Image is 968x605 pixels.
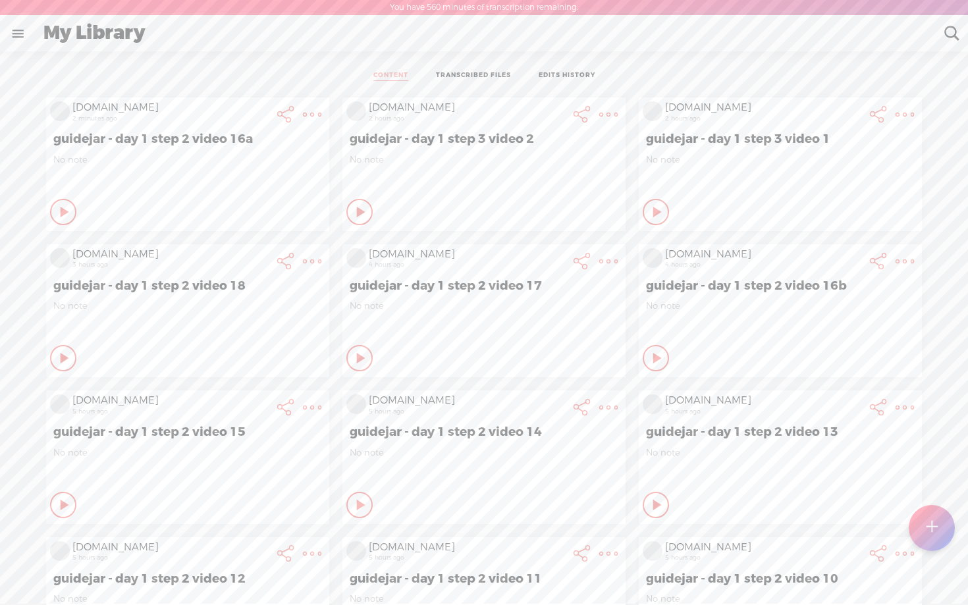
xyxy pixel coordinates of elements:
div: [DOMAIN_NAME] [369,541,566,554]
div: 2 minutes ago [72,115,270,122]
div: 5 hours ago [369,554,566,562]
img: videoLoading.png [50,101,70,121]
div: 5 hours ago [665,408,863,415]
span: No note [646,300,915,311]
img: videoLoading.png [643,101,662,121]
span: No note [646,593,915,604]
div: 3 hours ago [72,261,270,269]
img: videoLoading.png [643,541,662,561]
div: 4 hours ago [369,261,566,269]
div: [DOMAIN_NAME] [72,394,270,408]
span: guidejar - day 1 step 2 video 14 [350,424,618,440]
img: videoLoading.png [643,394,662,414]
span: No note [53,447,322,458]
span: No note [53,593,322,604]
div: [DOMAIN_NAME] [72,101,270,115]
img: videoLoading.png [50,394,70,414]
img: videoLoading.png [346,541,366,561]
div: 2 hours ago [369,115,566,122]
span: guidejar - day 1 step 2 video 11 [350,571,618,587]
span: guidejar - day 1 step 3 video 1 [646,131,915,147]
span: No note [350,593,618,604]
label: You have 560 minutes of transcription remaining. [390,3,578,13]
span: guidejar - day 1 step 2 video 13 [646,424,915,440]
div: 5 hours ago [369,408,566,415]
span: guidejar - day 1 step 2 video 10 [646,571,915,587]
img: videoLoading.png [346,248,366,268]
div: 4 hours ago [665,261,863,269]
img: videoLoading.png [50,541,70,561]
span: No note [350,447,618,458]
img: videoLoading.png [50,248,70,268]
a: EDITS HISTORY [539,71,595,81]
img: videoLoading.png [346,394,366,414]
div: [DOMAIN_NAME] [72,541,270,554]
img: videoLoading.png [346,101,366,121]
div: [DOMAIN_NAME] [665,101,863,115]
span: guidejar - day 1 step 2 video 18 [53,278,322,294]
span: guidejar - day 1 step 2 video 16a [53,131,322,147]
span: No note [53,300,322,311]
span: guidejar - day 1 step 2 video 17 [350,278,618,294]
span: No note [350,300,618,311]
div: My Library [34,16,935,51]
div: 2 hours ago [665,115,863,122]
div: 5 hours ago [72,408,270,415]
span: guidejar - day 1 step 2 video 15 [53,424,322,440]
span: No note [350,154,618,165]
span: No note [53,154,322,165]
div: [DOMAIN_NAME] [72,248,270,261]
a: CONTENT [373,71,408,81]
a: TRANSCRIBED FILES [436,71,511,81]
div: [DOMAIN_NAME] [665,248,863,261]
div: 5 hours ago [72,554,270,562]
span: guidejar - day 1 step 2 video 12 [53,571,322,587]
span: guidejar - day 1 step 3 video 2 [350,131,618,147]
div: [DOMAIN_NAME] [369,394,566,408]
span: No note [646,447,915,458]
div: 5 hours ago [665,554,863,562]
span: No note [646,154,915,165]
div: [DOMAIN_NAME] [665,541,863,554]
div: [DOMAIN_NAME] [369,101,566,115]
span: guidejar - day 1 step 2 video 16b [646,278,915,294]
img: videoLoading.png [643,248,662,268]
div: [DOMAIN_NAME] [369,248,566,261]
div: [DOMAIN_NAME] [665,394,863,408]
